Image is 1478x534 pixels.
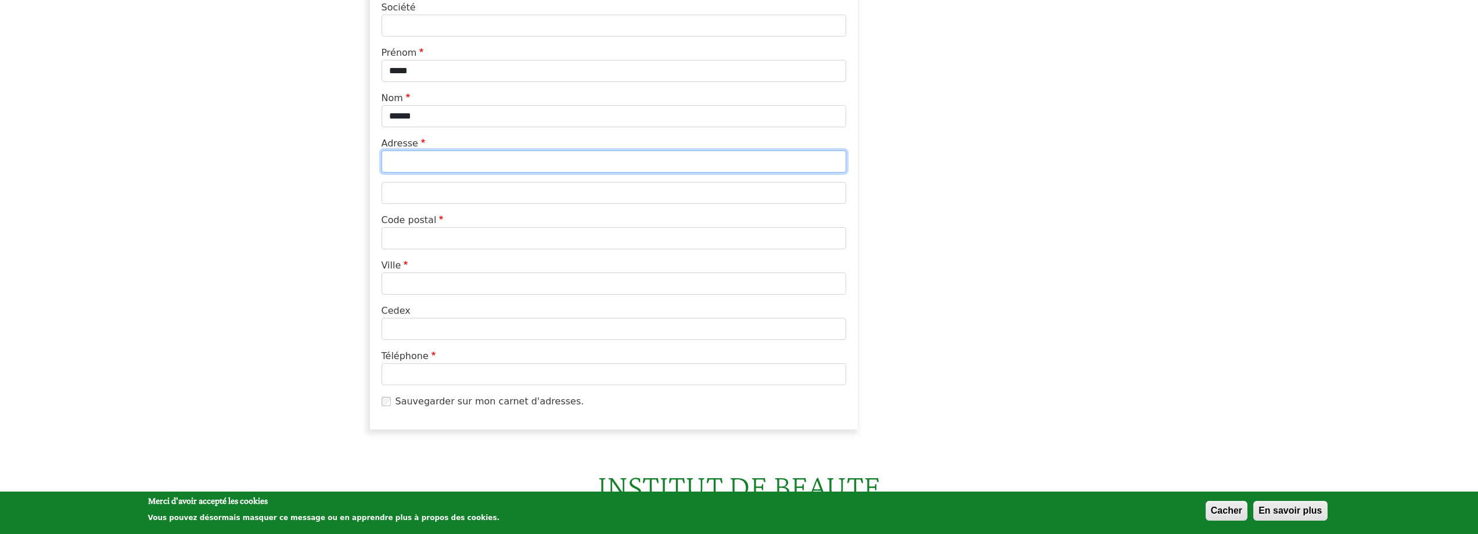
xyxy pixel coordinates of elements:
[148,514,500,522] p: Vous pouvez désormais masquer ce message ou en apprendre plus à propos des cookies.
[382,213,446,227] label: Code postal
[382,1,416,15] label: Société
[382,304,411,318] label: Cedex
[382,137,428,150] label: Adresse
[382,91,413,105] label: Nom
[148,494,500,507] h2: Merci d'avoir accepté les cookies
[382,349,438,363] label: Téléphone
[395,395,584,408] label: Sauvegarder sur mon carnet d'adresses.
[1206,501,1247,521] button: Cacher
[382,46,427,60] label: Prénom
[1253,501,1327,521] button: En savoir plus
[382,259,411,273] label: Ville
[7,467,1471,523] h2: INSTITUT DE BEAUTE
